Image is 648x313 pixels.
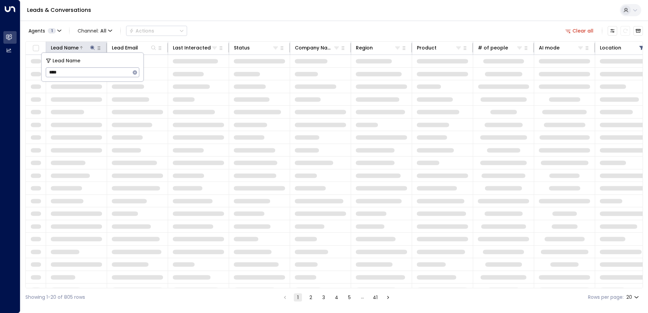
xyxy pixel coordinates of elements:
[295,44,340,52] div: Company Name
[358,293,366,301] div: …
[384,293,392,301] button: Go to next page
[539,44,584,52] div: AI mode
[626,292,640,302] div: 20
[417,44,462,52] div: Product
[173,44,218,52] div: Last Interacted
[588,294,624,301] label: Rows per page:
[100,28,106,34] span: All
[281,293,392,301] nav: pagination navigation
[25,26,64,36] button: Agents1
[112,44,138,52] div: Lead Email
[320,293,328,301] button: Go to page 3
[51,44,79,52] div: Lead Name
[112,44,157,52] div: Lead Email
[27,6,91,14] a: Leads & Conversations
[307,293,315,301] button: Go to page 2
[48,28,56,34] span: 1
[371,293,379,301] button: Go to page 41
[608,26,617,36] button: Customize
[126,26,187,36] div: Button group with a nested menu
[332,293,341,301] button: Go to page 4
[75,26,115,36] span: Channel:
[600,44,645,52] div: Location
[295,44,333,52] div: Company Name
[417,44,437,52] div: Product
[621,26,630,36] span: Refresh
[294,293,302,301] button: page 1
[345,293,353,301] button: Go to page 5
[234,44,250,52] div: Status
[633,26,643,36] button: Archived Leads
[25,294,85,301] div: Showing 1-20 of 805 rows
[234,44,279,52] div: Status
[478,44,508,52] div: # of people
[173,44,211,52] div: Last Interacted
[75,26,115,36] button: Channel:All
[51,44,96,52] div: Lead Name
[600,44,621,52] div: Location
[28,28,45,33] span: Agents
[356,44,373,52] div: Region
[129,28,154,34] div: Actions
[563,26,596,36] button: Clear all
[539,44,560,52] div: AI mode
[478,44,523,52] div: # of people
[126,26,187,36] button: Actions
[53,57,80,65] span: Lead Name
[356,44,401,52] div: Region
